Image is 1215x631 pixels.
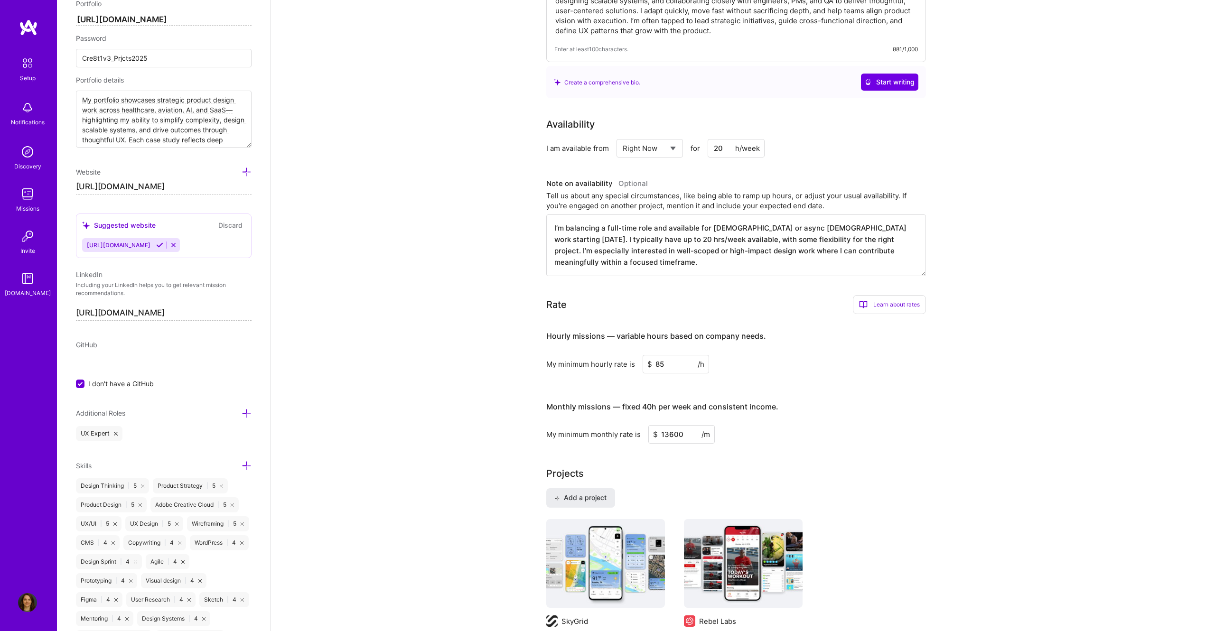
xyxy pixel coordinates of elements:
div: Design Systems 4 [137,611,210,626]
span: [URL][DOMAIN_NAME] [87,241,150,249]
i: icon Close [139,503,142,507]
img: setup [18,53,37,73]
p: Including your LinkedIn helps you to get relevant mission recommendations. [76,281,252,297]
span: | [188,615,190,622]
i: icon Close [241,522,244,526]
i: icon Close [114,432,118,436]
div: Prototyping 4 [76,573,137,588]
span: | [98,539,100,547]
i: icon Close [181,560,185,564]
div: Projects [546,466,584,481]
div: Note on availability [546,176,648,191]
div: I am available from [546,143,609,153]
img: guide book [18,269,37,288]
i: icon Close [240,541,243,545]
h4: Monthly missions — fixed 40h per week and consistent income. [546,402,778,411]
h4: Hourly missions — variable hours based on company needs. [546,332,766,341]
div: Adobe Creative Cloud 5 [150,497,239,512]
div: Copywriting 4 [123,535,186,550]
div: Tell us about any special circumstances, like being able to ramp up hours, or adjust your usual a... [546,191,926,211]
img: Company logo [684,615,695,627]
img: Rebel360 Wellness App [684,519,803,608]
span: Optional [618,179,648,188]
input: XXX [648,425,715,444]
span: GitHub [76,341,97,349]
div: 881/1,000 [893,44,918,54]
span: Enter at least 100 characters. [554,44,628,54]
div: Notifications [11,117,45,127]
span: | [162,520,164,528]
span: LinkedIn [76,270,103,278]
i: icon BookOpen [859,300,868,309]
span: | [217,501,219,509]
span: | [185,577,187,585]
i: icon SuggestedTeams [82,222,90,230]
input: http://... [76,14,252,26]
i: Accept [156,241,163,249]
div: Wireframing 5 [187,516,249,531]
i: icon Close [231,503,234,507]
span: | [125,501,127,509]
input: Password [76,49,252,67]
textarea: I’m balancing a full-time role and available for [DEMOGRAPHIC_DATA] or async [DEMOGRAPHIC_DATA] w... [546,214,926,276]
i: icon Close [178,541,181,545]
span: Add a project [554,493,606,502]
div: Discovery [14,161,41,171]
span: | [174,596,176,603]
i: icon Close [198,579,202,583]
span: Skills [76,462,92,470]
span: | [227,596,229,603]
div: Portfolio details [76,75,252,85]
div: h/week [735,143,760,153]
i: icon Close [220,484,223,488]
img: bell [18,98,37,117]
i: icon Close [114,598,118,602]
span: | [115,577,117,585]
div: Design Sprint 4 [76,554,142,569]
i: icon CrystalBallWhite [865,79,871,85]
span: $ [647,359,652,369]
i: Reject [170,241,177,249]
div: My minimum hourly rate is [546,359,635,369]
i: icon Close [187,598,191,602]
div: UX/UI 5 [76,516,121,531]
div: Product Strategy 5 [153,478,228,493]
i: icon Close [241,598,244,602]
input: XX [708,139,765,158]
div: UX Design 5 [125,516,183,531]
span: Start writing [865,77,915,87]
img: teamwork [18,185,37,204]
img: User Avatar [18,593,37,612]
img: SkyGrid Drone Central [546,519,665,608]
div: CMS 4 [76,535,120,550]
div: [DOMAIN_NAME] [5,288,51,298]
img: Invite [18,227,37,246]
div: User Research 4 [126,592,196,607]
div: Visual design 4 [141,573,206,588]
i: icon Close [202,617,206,621]
i: icon Close [175,522,178,526]
span: | [168,558,169,566]
textarea: My portfolio showcases strategic product design work across healthcare, aviation, AI, and SaaS—hi... [76,91,252,148]
img: discovery [18,142,37,161]
div: Product Design 5 [76,497,147,512]
span: | [100,520,102,528]
img: logo [19,19,38,36]
div: UX Expert [76,426,122,441]
button: Add a project [546,488,615,507]
span: | [128,482,130,490]
div: WordPress 4 [190,535,248,550]
span: /h [698,359,704,369]
span: for [691,143,700,153]
div: Setup [20,73,36,83]
button: Discard [215,220,245,231]
input: XXX [643,355,709,373]
i: icon Close [112,541,115,545]
img: Company logo [546,615,558,627]
div: Password [76,33,252,43]
div: Design Thinking 5 [76,478,149,493]
span: I don't have a GitHub [88,379,154,389]
div: SkyGrid [561,616,588,626]
div: Mentoring 4 [76,611,133,626]
div: Availability [546,117,595,131]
